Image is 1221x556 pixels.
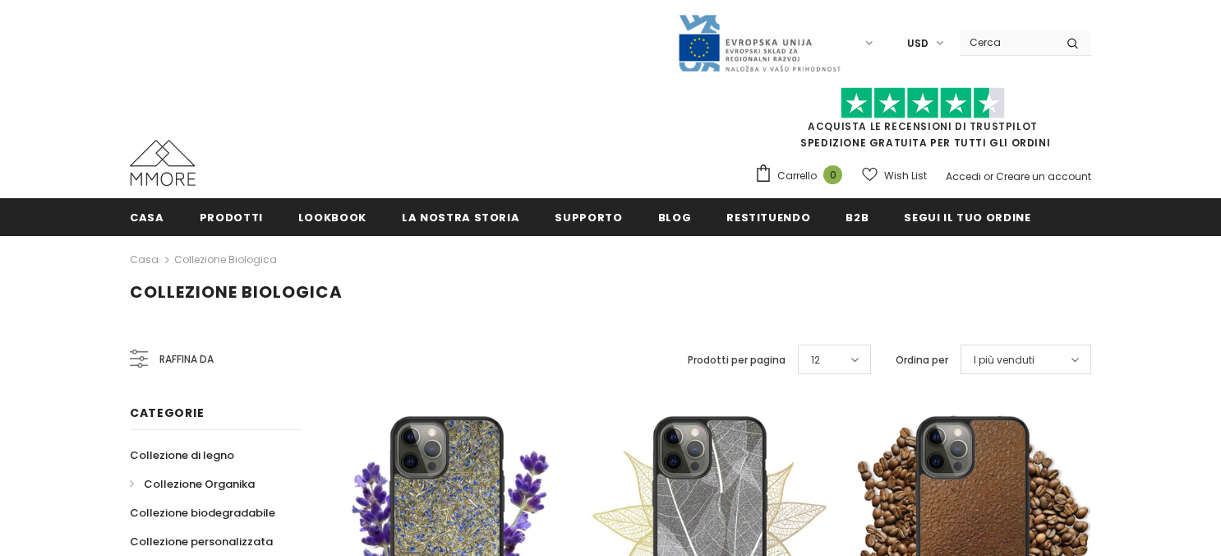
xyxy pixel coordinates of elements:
[130,405,204,421] span: Categorie
[845,198,869,235] a: B2B
[200,198,263,235] a: Prodotti
[658,198,692,235] a: Blog
[845,210,869,225] span: B2B
[823,165,842,184] span: 0
[726,210,810,225] span: Restituendo
[130,527,273,556] a: Collezione personalizzata
[907,35,928,52] span: USD
[130,470,255,498] a: Collezione Organika
[658,210,692,225] span: Blog
[298,210,366,225] span: Lookbook
[130,441,234,470] a: Collezione di legno
[200,210,263,225] span: Prodotti
[130,250,159,270] a: Casa
[555,210,622,225] span: supporto
[130,198,164,235] a: Casa
[884,168,927,184] span: Wish List
[754,95,1091,150] span: SPEDIZIONE GRATUITA PER TUTTI GLI ORDINI
[130,447,234,463] span: Collezione di legno
[777,168,817,184] span: Carrello
[130,210,164,225] span: Casa
[754,164,850,188] a: Carrello 0
[402,198,519,235] a: La nostra storia
[130,280,343,303] span: Collezione biologica
[174,253,277,266] a: Collezione biologica
[298,198,366,235] a: Lookbook
[130,505,275,521] span: Collezione biodegradabile
[841,87,1005,119] img: Fidati di Pilot Stars
[688,352,786,368] label: Prodotti per pagina
[960,30,1054,54] input: Search Site
[862,161,927,190] a: Wish List
[904,198,1030,235] a: Segui il tuo ordine
[984,169,993,183] span: or
[946,169,981,183] a: Accedi
[996,169,1091,183] a: Creare un account
[555,198,622,235] a: supporto
[130,140,196,186] img: Casi MMORE
[159,350,214,368] span: Raffina da
[726,198,810,235] a: Restituendo
[144,476,255,492] span: Collezione Organika
[811,352,820,368] span: 12
[130,498,275,527] a: Collezione biodegradabile
[904,210,1030,225] span: Segui il tuo ordine
[677,13,841,73] img: Javni Razpis
[896,352,948,368] label: Ordina per
[402,210,519,225] span: La nostra storia
[130,534,273,549] span: Collezione personalizzata
[677,35,841,49] a: Javni Razpis
[974,352,1034,368] span: I più venduti
[808,119,1038,133] a: Acquista le recensioni di TrustPilot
